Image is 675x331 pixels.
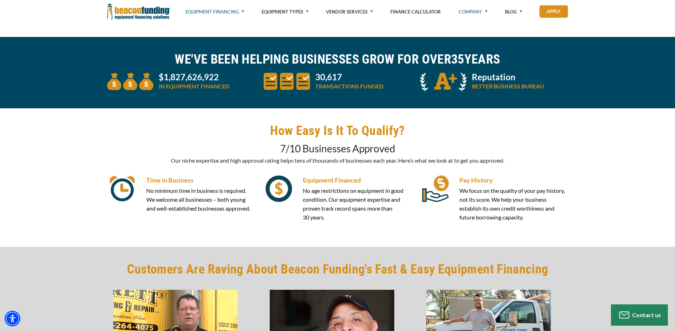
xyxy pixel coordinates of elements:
img: three document icons to convery large amount of transactions funded [264,73,310,90]
img: three money bags to convey large amount of equipment financed [107,73,153,90]
p: 30,617 [315,73,384,81]
span: We focus on the quality of your pay history, not its score. We help your business establish its o... [459,187,565,221]
h6: Pay History [459,175,568,185]
div: Accessibility Menu [5,311,20,326]
p: Our niche expertise and high approval rating helps tens of thousands of businesses each year. Her... [107,156,568,165]
h6: Time in Business [146,175,255,185]
p: TRANSACTIONS FUNDED [315,82,384,91]
p: 7/10 Businesses Approved [107,144,568,153]
p: BETTER BUSINESS BUREAU [472,82,544,91]
h2: WE'VE BEEN HELPING BUSINESSES GROW FOR OVER YEARS [107,51,568,67]
h2: Customers Are Raving About Beacon Funding's Fast & Easy Equipment Financing [107,261,568,277]
p: Reputation [472,73,544,81]
span: No minimum time in business is required. We welcome all businesses – both young and well-establis... [146,187,250,212]
span: Contact us [632,311,661,318]
button: Contact us [611,304,668,326]
span: No age restrictions on equipment in good condition. Our equipment expertise and proven track reco... [303,187,404,221]
h2: How Easy Is It To Qualify? [107,123,568,139]
a: Apply [539,5,568,18]
p: $1,827,626,922 [159,73,230,81]
img: A + icon [420,73,466,92]
h6: Equipment Financed [303,175,412,185]
span: 35 [451,52,464,67]
p: IN EQUIPMENT FINANCED [159,82,230,91]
